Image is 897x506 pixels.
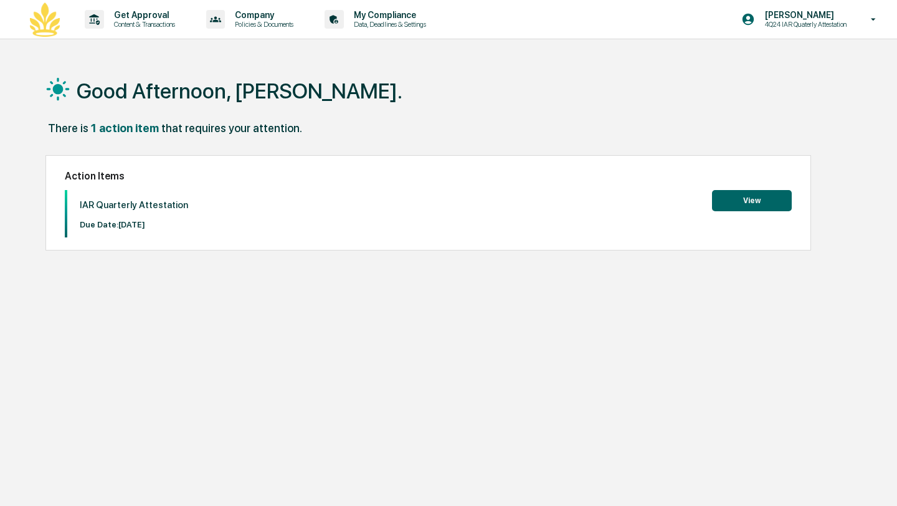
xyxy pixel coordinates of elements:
[712,194,792,206] a: View
[80,220,188,229] p: Due Date: [DATE]
[344,20,432,29] p: Data, Deadlines & Settings
[65,170,791,182] h2: Action Items
[161,122,302,135] div: that requires your attention.
[755,20,853,29] p: 4Q24 IAR Quaterly Attestation
[712,190,792,211] button: View
[77,79,402,103] h1: Good Afternoon, [PERSON_NAME].
[48,122,88,135] div: There is
[225,20,300,29] p: Policies & Documents
[755,10,853,20] p: [PERSON_NAME]
[104,20,181,29] p: Content & Transactions
[80,199,188,211] p: IAR Quarterly Attestation
[344,10,432,20] p: My Compliance
[30,2,60,37] img: logo
[91,122,159,135] div: 1 action item
[104,10,181,20] p: Get Approval
[225,10,300,20] p: Company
